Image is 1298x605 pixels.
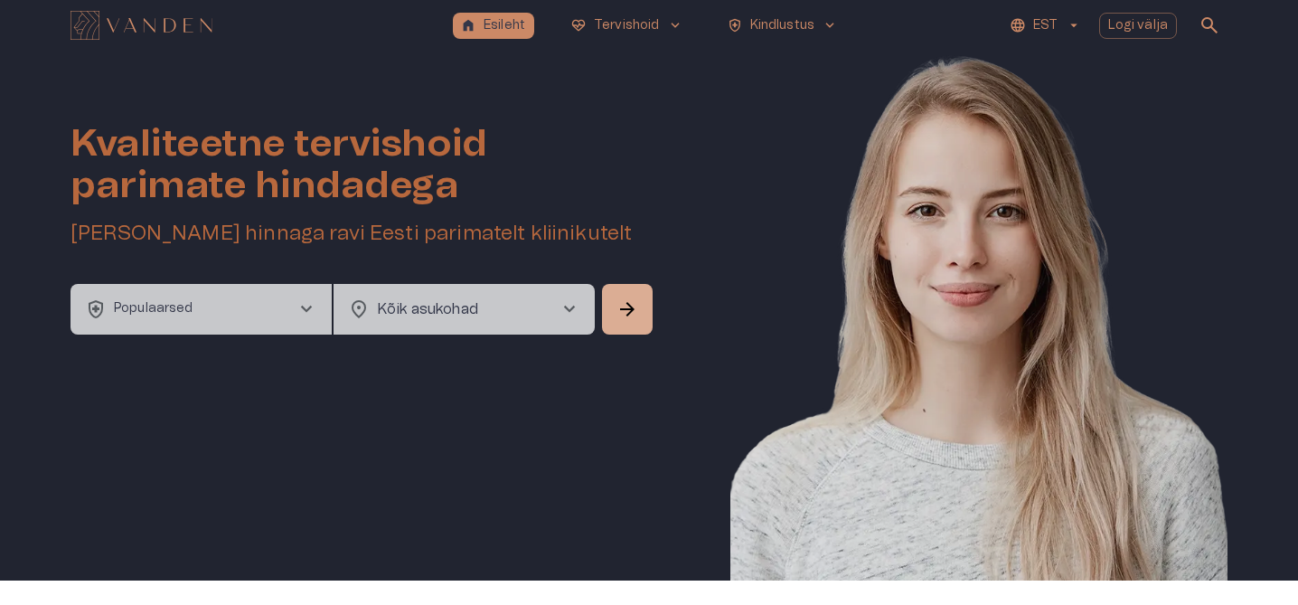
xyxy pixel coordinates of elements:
[114,299,193,318] p: Populaarsed
[616,298,638,320] span: arrow_forward
[1007,13,1084,39] button: EST
[667,17,683,33] span: keyboard_arrow_down
[1157,523,1298,573] iframe: Help widget launcher
[727,17,743,33] span: health_and_safety
[453,13,534,39] button: homeEsileht
[822,17,838,33] span: keyboard_arrow_down
[1033,16,1058,35] p: EST
[296,298,317,320] span: chevron_right
[1108,16,1169,35] p: Logi välja
[750,16,815,35] p: Kindlustus
[1191,7,1227,43] button: open search modal
[71,11,212,40] img: Vanden logo
[1199,14,1220,36] span: search
[71,123,656,206] h1: Kvaliteetne tervishoid parimate hindadega
[720,13,846,39] button: health_and_safetyKindlustuskeyboard_arrow_down
[348,298,370,320] span: location_on
[71,284,332,335] button: health_and_safetyPopulaarsedchevron_right
[377,298,530,320] p: Kõik asukohad
[570,17,587,33] span: ecg_heart
[563,13,691,39] button: ecg_heartTervishoidkeyboard_arrow_down
[71,13,446,38] a: Navigate to homepage
[484,16,525,35] p: Esileht
[85,298,107,320] span: health_and_safety
[559,298,580,320] span: chevron_right
[602,284,653,335] button: Search
[71,221,656,247] h5: [PERSON_NAME] hinnaga ravi Eesti parimatelt kliinikutelt
[594,16,660,35] p: Tervishoid
[460,17,476,33] span: home
[1099,13,1178,39] button: Logi välja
